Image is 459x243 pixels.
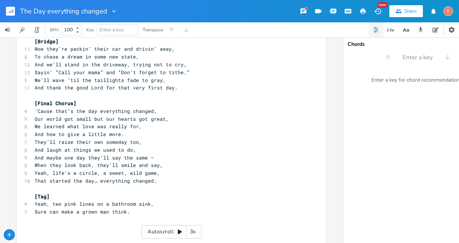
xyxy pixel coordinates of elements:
span: They’ll raise their own someday too, [35,139,142,145]
span: Yeah, life’s a circle, a sweet, wild game, [35,170,160,176]
button: New [370,4,385,18]
div: New [378,2,387,8]
span: And we’ll stand in the driveway, trying not to cry, [35,61,187,68]
span: That started the day… everything changed. [35,177,157,184]
div: bjb3598 [443,6,453,16]
span: And maybe one day they’ll say the same — [35,154,154,161]
span: And how to give a little more. [35,131,124,138]
div: 3x [186,225,200,239]
div: BPM [50,28,58,32]
span: Yeah, two pink lines on a bathroom sink, [35,201,154,207]
span: Enter a key [99,26,124,33]
span: Now they’re packin’ their car and drivin’ away, [35,45,175,52]
span: [Final Chorus] [35,100,76,107]
span: The Day everything changed [20,8,107,15]
span: We learned what love was really for, [35,123,142,130]
div: Autoscroll [141,225,202,239]
span: Sure can make a grown man think. [35,208,130,215]
span: ‘Cause that’s the day everything changed, [35,108,157,114]
button: B [443,3,453,20]
div: Key [86,28,94,32]
div: Share [404,8,417,15]
span: Sayin’ “Call your mama” and “Don’t forget to tithe.” [35,69,190,76]
span: [Tag] [35,193,50,200]
span: To chase a dream in some new state, [35,53,139,60]
div: Transpose [143,28,163,32]
button: Share [389,5,423,17]
span: Enter a key [403,53,433,62]
span: And laugh at things we used to do, [35,146,136,153]
span: [Bridge] [35,38,58,45]
span: We’ll wave ‘til the taillights fade to gray, [35,77,166,83]
span: When they look back, they’ll smile and say, [35,162,163,168]
span: Our world got small but our hearts got great, [35,116,169,122]
span: And thank the good Lord for that very first day. [35,84,178,91]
